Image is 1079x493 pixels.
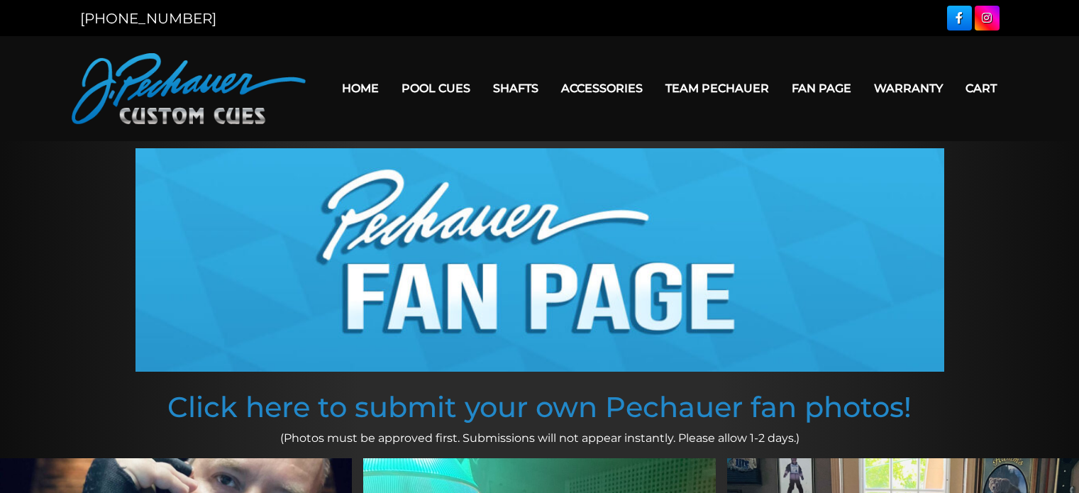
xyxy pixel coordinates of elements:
a: [PHONE_NUMBER] [80,10,216,27]
a: Accessories [550,70,654,106]
a: Team Pechauer [654,70,780,106]
a: Fan Page [780,70,863,106]
a: Click here to submit your own Pechauer fan photos! [167,389,912,424]
a: Pool Cues [390,70,482,106]
a: Home [331,70,390,106]
img: Pechauer Custom Cues [72,53,306,124]
a: Cart [954,70,1008,106]
a: Warranty [863,70,954,106]
a: Shafts [482,70,550,106]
